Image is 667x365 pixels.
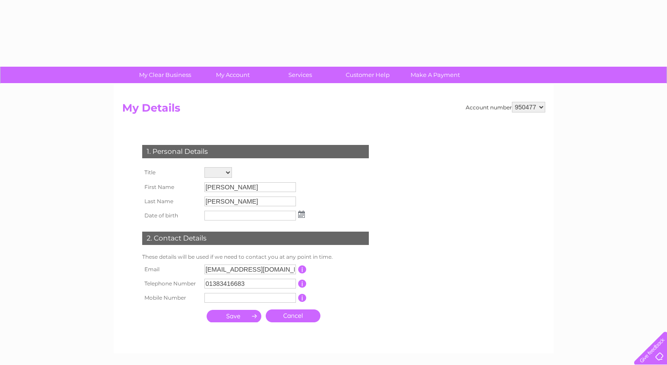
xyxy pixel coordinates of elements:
div: Account number [466,102,545,112]
td: These details will be used if we need to contact you at any point in time. [140,252,371,262]
th: First Name [140,180,202,194]
input: Information [298,294,307,302]
th: Email [140,262,202,277]
th: Telephone Number [140,277,202,291]
input: Information [298,280,307,288]
h2: My Details [122,102,545,119]
a: My Account [196,67,269,83]
div: 2. Contact Details [142,232,369,245]
input: Information [298,265,307,273]
img: ... [298,211,305,218]
th: Last Name [140,194,202,209]
a: My Clear Business [128,67,202,83]
a: Make A Payment [399,67,472,83]
th: Date of birth [140,209,202,223]
div: 1. Personal Details [142,145,369,158]
a: Services [264,67,337,83]
th: Title [140,165,202,180]
th: Mobile Number [140,291,202,305]
a: Cancel [266,309,320,322]
input: Submit [207,310,261,322]
a: Customer Help [331,67,404,83]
